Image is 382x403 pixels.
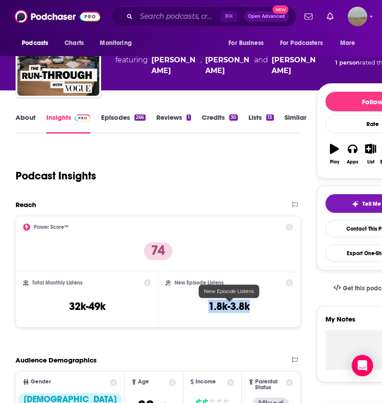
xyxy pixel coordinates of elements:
span: Age [138,379,149,385]
a: Reviews1 [156,113,191,134]
h3: 1.8k-3.8k [208,300,250,313]
div: 1 [187,114,191,121]
a: Show notifications dropdown [323,9,337,24]
span: Podcasts [22,37,48,49]
h2: Reach [16,200,36,209]
h2: Total Monthly Listens [32,280,82,286]
div: Apps [347,159,358,165]
button: Open AdvancedNew [244,11,289,22]
span: 1 person [335,59,360,66]
div: 266 [134,114,145,121]
h2: Power Score™ [34,224,69,230]
h2: Audience Demographics [16,356,97,364]
img: Podchaser - Follow, Share and Rate Podcasts [15,8,100,25]
span: For Podcasters [280,37,323,49]
span: featuring [115,55,317,76]
button: open menu [274,35,336,52]
button: Play [325,138,344,170]
span: , [200,55,202,76]
a: InsightsPodchaser Pro [46,113,90,134]
a: Show notifications dropdown [301,9,316,24]
div: Search podcasts, credits, & more... [112,6,297,27]
div: 13 [266,114,273,121]
a: Credits30 [202,113,238,134]
div: Play [330,159,339,165]
input: Search podcasts, credits, & more... [136,9,220,24]
h1: Podcast Insights [16,169,96,183]
div: Open Intercom Messenger [352,355,373,376]
span: Income [195,379,216,385]
div: 30 [229,114,238,121]
button: Show profile menu [348,7,367,26]
button: open menu [16,35,60,52]
span: For Business [228,37,264,49]
span: Charts [65,37,84,49]
span: Logged in as shenderson [348,7,367,26]
div: [PERSON_NAME] [151,55,197,76]
span: ⌘ K [220,11,237,22]
img: Podchaser Pro [75,114,90,122]
p: 74 [144,242,172,260]
a: Lists13 [248,113,273,134]
button: open menu [222,35,275,52]
h2: New Episode Listens [175,280,224,286]
div: [PERSON_NAME] [272,55,317,76]
span: Open Advanced [248,14,285,19]
img: User Profile [348,7,367,26]
span: Gender [31,379,51,385]
div: [PERSON_NAME] [205,55,251,76]
span: More [340,37,355,49]
span: New Episode Listens [204,288,254,294]
div: List [367,159,374,165]
a: Episodes266 [101,113,145,134]
a: About [16,113,36,134]
span: Parental Status [255,379,284,391]
a: Similar [284,113,306,134]
a: Charts [59,35,89,52]
div: An podcast [115,44,317,76]
span: Monitoring [100,37,131,49]
button: open menu [334,35,366,52]
span: New [272,5,289,14]
span: and [254,55,268,76]
button: open menu [93,35,143,52]
button: Apps [343,138,362,170]
img: tell me why sparkle [352,200,359,208]
h3: 32k-49k [69,300,106,313]
button: List [362,138,380,170]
